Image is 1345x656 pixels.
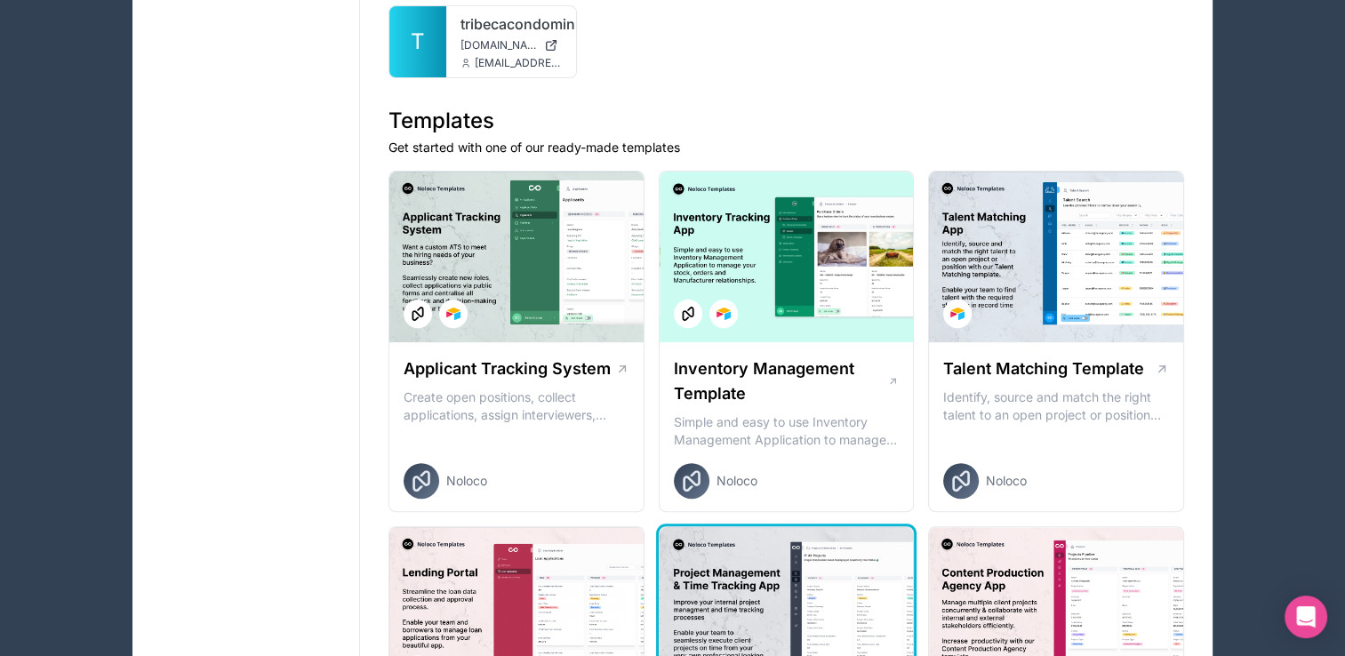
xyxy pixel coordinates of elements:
a: T [389,6,446,77]
h1: Applicant Tracking System [404,356,611,381]
h1: Templates [388,107,1184,135]
p: Get started with one of our ready-made templates [388,139,1184,156]
span: T [411,28,425,56]
img: Airtable Logo [950,307,965,321]
p: Simple and easy to use Inventory Management Application to manage your stock, orders and Manufact... [674,413,900,449]
a: tribecacondominiumcorp [460,13,562,35]
h1: Inventory Management Template [674,356,887,406]
span: [EMAIL_ADDRESS][DOMAIN_NAME] [475,56,562,70]
p: Identify, source and match the right talent to an open project or position with our Talent Matchi... [943,388,1169,424]
span: Noloco [446,472,487,490]
a: [DOMAIN_NAME] [460,38,562,52]
span: Noloco [717,472,757,490]
div: Open Intercom Messenger [1285,596,1327,638]
span: Noloco [986,472,1027,490]
p: Create open positions, collect applications, assign interviewers, centralise candidate feedback a... [404,388,629,424]
h1: Talent Matching Template [943,356,1144,381]
img: Airtable Logo [446,307,460,321]
span: [DOMAIN_NAME] [460,38,537,52]
img: Airtable Logo [717,307,731,321]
